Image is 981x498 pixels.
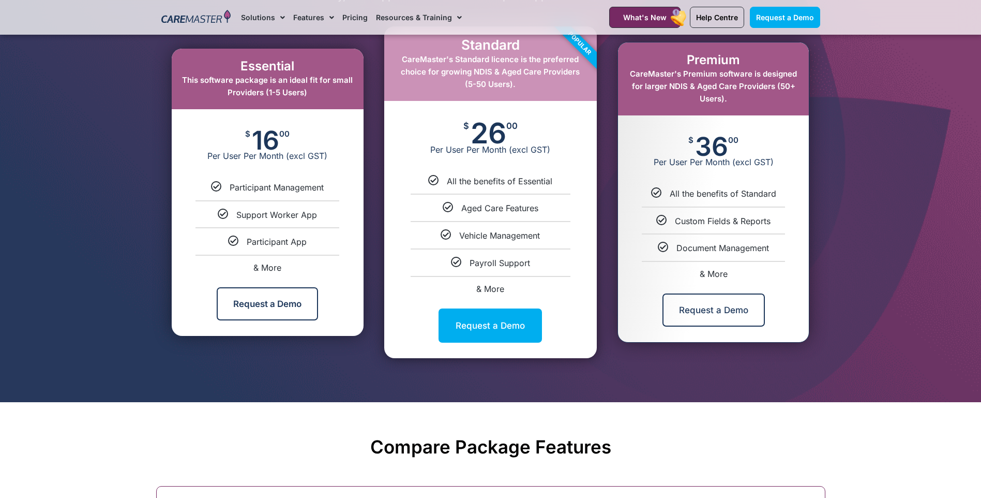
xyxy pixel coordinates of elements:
[217,287,318,320] a: Request a Demo
[675,216,771,226] span: Custom Fields & Reports
[695,136,728,157] span: 36
[623,13,667,22] span: What's New
[161,10,231,25] img: CareMaster Logo
[609,7,681,28] a: What's New
[690,7,744,28] a: Help Centre
[506,122,518,130] span: 00
[230,182,324,193] span: Participant Management
[447,176,552,186] span: All the benefits of Essential
[247,237,307,247] span: Participant App
[461,203,538,213] span: Aged Care Features
[696,13,738,22] span: Help Centre
[688,136,693,144] span: $
[676,243,769,253] span: Document Management
[253,262,281,273] span: & More
[618,157,809,167] span: Per User Per Month (excl GST)
[395,37,586,53] h2: Standard
[470,258,530,268] span: Payroll Support
[728,136,738,144] span: 00
[182,75,353,97] span: This software package is an ideal fit for small Providers (1-5 Users)
[756,13,814,22] span: Request a Demo
[630,69,797,104] span: CareMaster's Premium software is designed for larger NDIS & Aged Care Providers (50+ Users).
[700,269,728,279] span: & More
[628,53,798,68] h2: Premium
[161,436,820,458] h2: Compare Package Features
[662,294,765,327] a: Request a Demo
[401,54,580,89] span: CareMaster's Standard licence is the preferred choice for growing NDIS & Aged Care Providers (5-5...
[476,284,504,294] span: & More
[172,151,364,161] span: Per User Per Month (excl GST)
[439,309,542,343] a: Request a Demo
[463,122,469,130] span: $
[459,230,540,241] span: Vehicle Management
[182,59,353,74] h2: Essential
[236,210,317,220] span: Support Worker App
[384,144,597,155] span: Per User Per Month (excl GST)
[670,188,776,199] span: All the benefits of Standard
[279,130,290,138] span: 00
[252,130,279,151] span: 16
[245,130,250,138] span: $
[750,7,820,28] a: Request a Demo
[471,122,506,144] span: 26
